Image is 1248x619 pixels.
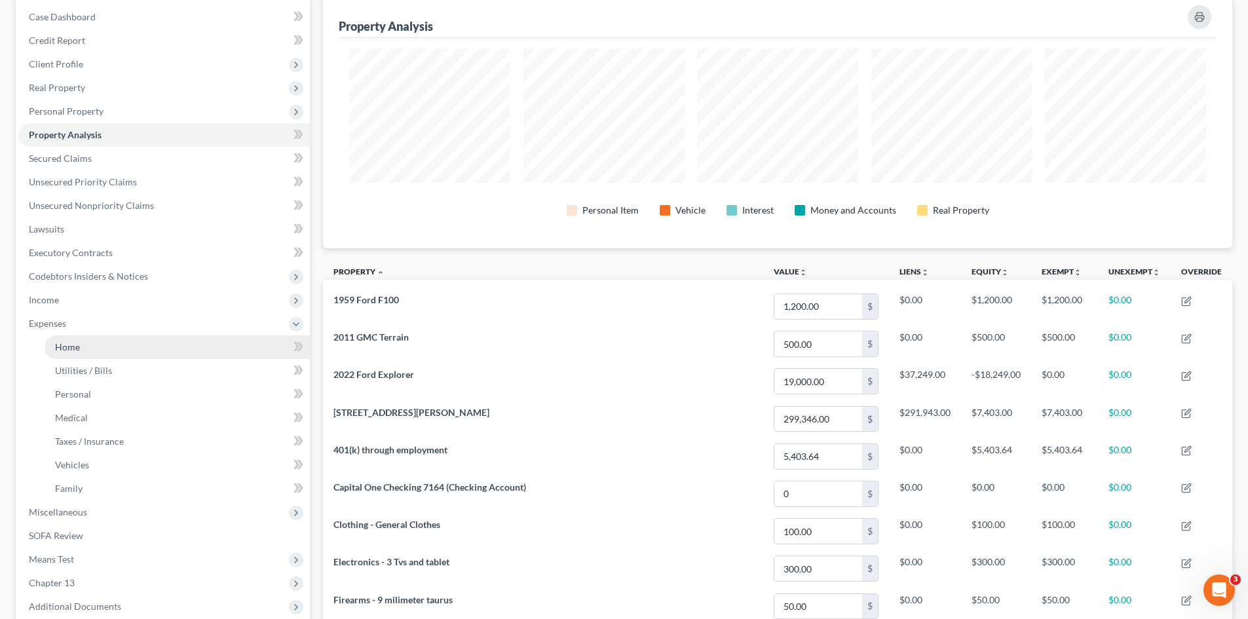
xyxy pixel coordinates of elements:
a: Medical [45,406,310,430]
span: Lawsuits [29,223,64,234]
div: $ [862,444,878,469]
div: $ [862,594,878,619]
td: $0.00 [1031,475,1098,512]
a: Equityunfold_more [972,267,1009,276]
span: Miscellaneous [29,506,87,517]
span: Home [55,341,80,352]
input: 0.00 [774,556,862,581]
div: Personal Item [582,204,639,217]
span: Utilities / Bills [55,365,112,376]
a: Executory Contracts [18,241,310,265]
td: $0.00 [1031,363,1098,400]
td: $300.00 [961,550,1031,588]
div: Real Property [933,204,989,217]
input: 0.00 [774,481,862,506]
th: Override [1171,259,1232,288]
td: $0.00 [889,512,961,550]
td: $37,249.00 [889,363,961,400]
div: $ [862,519,878,544]
span: 3 [1230,574,1241,585]
a: Unexemptunfold_more [1108,267,1160,276]
span: Credit Report [29,35,85,46]
a: Unsecured Nonpriority Claims [18,194,310,217]
td: $0.00 [1098,475,1171,512]
span: Unsecured Priority Claims [29,176,137,187]
td: $0.00 [1098,288,1171,325]
span: Codebtors Insiders & Notices [29,271,148,282]
span: Firearms - 9 milimeter taurus [333,594,453,605]
span: Personal [55,388,91,400]
div: $ [862,481,878,506]
span: Executory Contracts [29,247,113,258]
span: Secured Claims [29,153,92,164]
td: $0.00 [889,475,961,512]
span: Vehicles [55,459,89,470]
span: 401(k) through employment [333,444,447,455]
td: $0.00 [889,438,961,475]
a: Utilities / Bills [45,359,310,383]
span: Additional Documents [29,601,121,612]
input: 0.00 [774,444,862,469]
a: Family [45,477,310,500]
input: 0.00 [774,407,862,432]
i: unfold_more [1074,269,1082,276]
input: 0.00 [774,594,862,619]
span: [STREET_ADDRESS][PERSON_NAME] [333,407,489,418]
a: Exemptunfold_more [1042,267,1082,276]
i: unfold_more [921,269,929,276]
div: Vehicle [675,204,706,217]
i: expand_less [377,269,385,276]
span: Personal Property [29,105,104,117]
span: Chapter 13 [29,577,75,588]
span: SOFA Review [29,530,83,541]
input: 0.00 [774,294,862,319]
span: 1959 Ford F100 [333,294,399,305]
a: Lawsuits [18,217,310,241]
span: Unsecured Nonpriority Claims [29,200,154,211]
span: Expenses [29,318,66,329]
td: $1,200.00 [1031,288,1098,325]
div: Property Analysis [339,18,433,34]
span: Medical [55,412,88,423]
div: $ [862,369,878,394]
span: Means Test [29,553,74,565]
td: $0.00 [889,550,961,588]
a: Unsecured Priority Claims [18,170,310,194]
td: $7,403.00 [1031,400,1098,438]
input: 0.00 [774,331,862,356]
a: Taxes / Insurance [45,430,310,453]
a: Secured Claims [18,147,310,170]
span: Case Dashboard [29,11,96,22]
td: $291,943.00 [889,400,961,438]
span: Capital One Checking 7164 (Checking Account) [333,481,526,493]
td: $0.00 [1098,363,1171,400]
a: Valueunfold_more [774,267,807,276]
a: Case Dashboard [18,5,310,29]
div: Interest [742,204,774,217]
span: Income [29,294,59,305]
div: $ [862,407,878,432]
td: $100.00 [961,512,1031,550]
iframe: Intercom live chat [1203,574,1235,606]
td: $300.00 [1031,550,1098,588]
a: Credit Report [18,29,310,52]
i: unfold_more [1152,269,1160,276]
td: $500.00 [1031,326,1098,363]
a: Home [45,335,310,359]
a: Personal [45,383,310,406]
span: 2022 Ford Explorer [333,369,414,380]
a: Property Analysis [18,123,310,147]
i: unfold_more [1001,269,1009,276]
td: $0.00 [1098,326,1171,363]
td: $5,403.64 [961,438,1031,475]
td: $7,403.00 [961,400,1031,438]
i: unfold_more [799,269,807,276]
a: Vehicles [45,453,310,477]
div: $ [862,556,878,581]
td: $0.00 [1098,438,1171,475]
a: Property expand_less [333,267,385,276]
input: 0.00 [774,369,862,394]
td: $0.00 [889,288,961,325]
td: $1,200.00 [961,288,1031,325]
span: 2011 GMC Terrain [333,331,409,343]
